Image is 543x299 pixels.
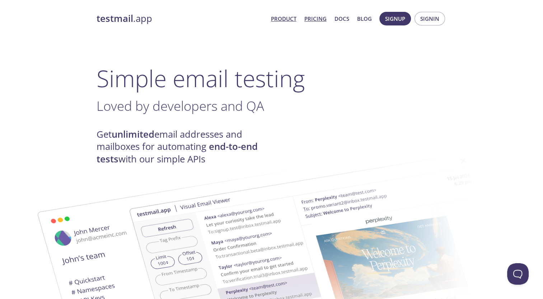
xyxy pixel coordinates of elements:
a: testmail.app [97,13,265,25]
strong: end-to-end tests [97,140,258,165]
iframe: Help Scout Beacon - Open [507,263,529,285]
h1: Simple email testing [97,65,447,92]
button: Signin [415,12,445,25]
a: Product [271,14,296,23]
a: Docs [334,14,349,23]
span: Signup [385,14,405,23]
a: Pricing [304,14,327,23]
button: Signup [379,12,411,25]
strong: testmail [97,12,133,25]
span: Loved by developers and QA [97,97,264,115]
strong: unlimited [112,128,154,141]
h4: Get email addresses and mailboxes for automating with our simple APIs [97,128,272,165]
a: Blog [357,14,372,23]
span: Signin [420,14,439,23]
